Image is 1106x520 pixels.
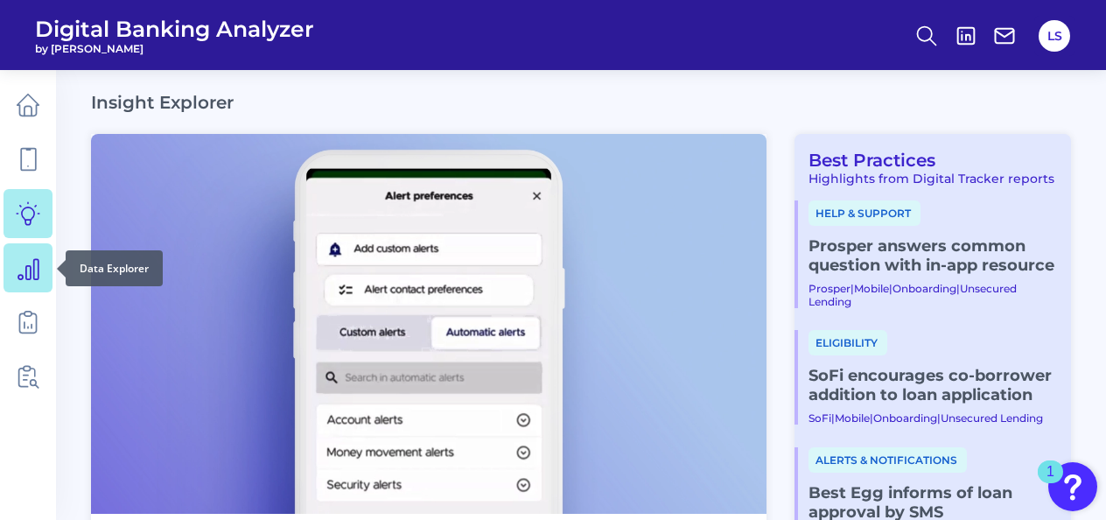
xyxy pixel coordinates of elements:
[1048,462,1097,511] button: Open Resource Center, 1 new notification
[870,411,873,425] span: |
[831,411,835,425] span: |
[808,411,831,425] a: SoFi
[808,334,887,350] a: Eligibility
[1046,472,1054,495] div: 1
[808,452,967,467] a: Alerts & Notifications
[941,411,1043,425] a: Unsecured Lending
[91,92,234,113] h2: Insight Explorer
[892,282,956,295] a: Onboarding
[35,16,314,42] span: Digital Banking Analyzer
[808,282,1017,308] a: Unsecured Lending
[66,250,163,286] div: Data Explorer
[794,171,1057,186] div: Highlights from Digital Tracker reports
[91,134,766,514] img: bannerImg
[808,330,887,355] span: Eligibility
[808,282,850,295] a: Prosper
[794,150,935,171] a: Best Practices
[956,282,960,295] span: |
[808,205,920,221] a: Help & Support
[808,447,967,473] span: Alerts & Notifications
[937,411,941,425] span: |
[889,282,892,295] span: |
[808,236,1057,275] a: Prosper answers common question with in-app resource
[835,411,870,425] a: Mobile
[854,282,889,295] a: Mobile
[808,200,920,226] span: Help & Support
[873,411,937,425] a: Onboarding
[1039,20,1070,52] button: LS
[35,42,314,55] span: by [PERSON_NAME]
[808,366,1057,404] a: SoFi encourages co-borrower addition to loan application
[850,282,854,295] span: |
